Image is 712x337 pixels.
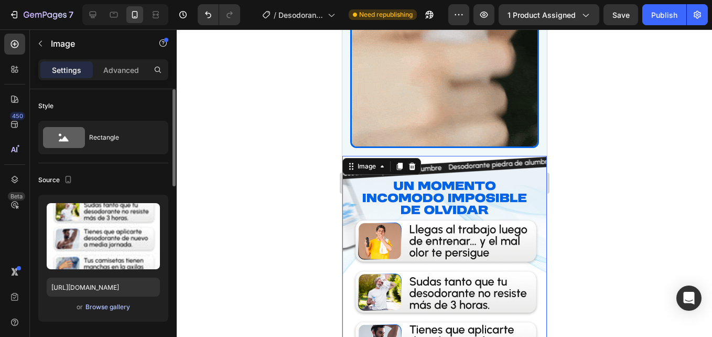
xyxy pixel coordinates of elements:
[89,125,153,150] div: Rectangle
[642,4,686,25] button: Publish
[10,112,25,120] div: 450
[51,37,140,50] p: Image
[47,203,160,269] img: preview-image
[603,4,638,25] button: Save
[198,4,240,25] div: Undo/Redo
[612,10,630,19] span: Save
[342,29,547,337] iframe: Design area
[85,302,130,312] div: Browse gallery
[69,8,73,21] p: 7
[278,9,323,20] span: Desodorante Piedra de Alumbre | Deportistas
[47,278,160,297] input: https://example.com/image.jpg
[52,65,81,76] p: Settings
[13,132,36,142] div: Image
[38,173,74,187] div: Source
[651,9,677,20] div: Publish
[676,286,702,311] div: Open Intercom Messenger
[38,101,53,111] div: Style
[499,4,599,25] button: 1 product assigned
[77,301,83,313] span: or
[4,4,78,25] button: 7
[103,65,139,76] p: Advanced
[359,10,413,19] span: Need republishing
[508,9,576,20] span: 1 product assigned
[85,302,131,312] button: Browse gallery
[274,9,276,20] span: /
[8,192,25,201] div: Beta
